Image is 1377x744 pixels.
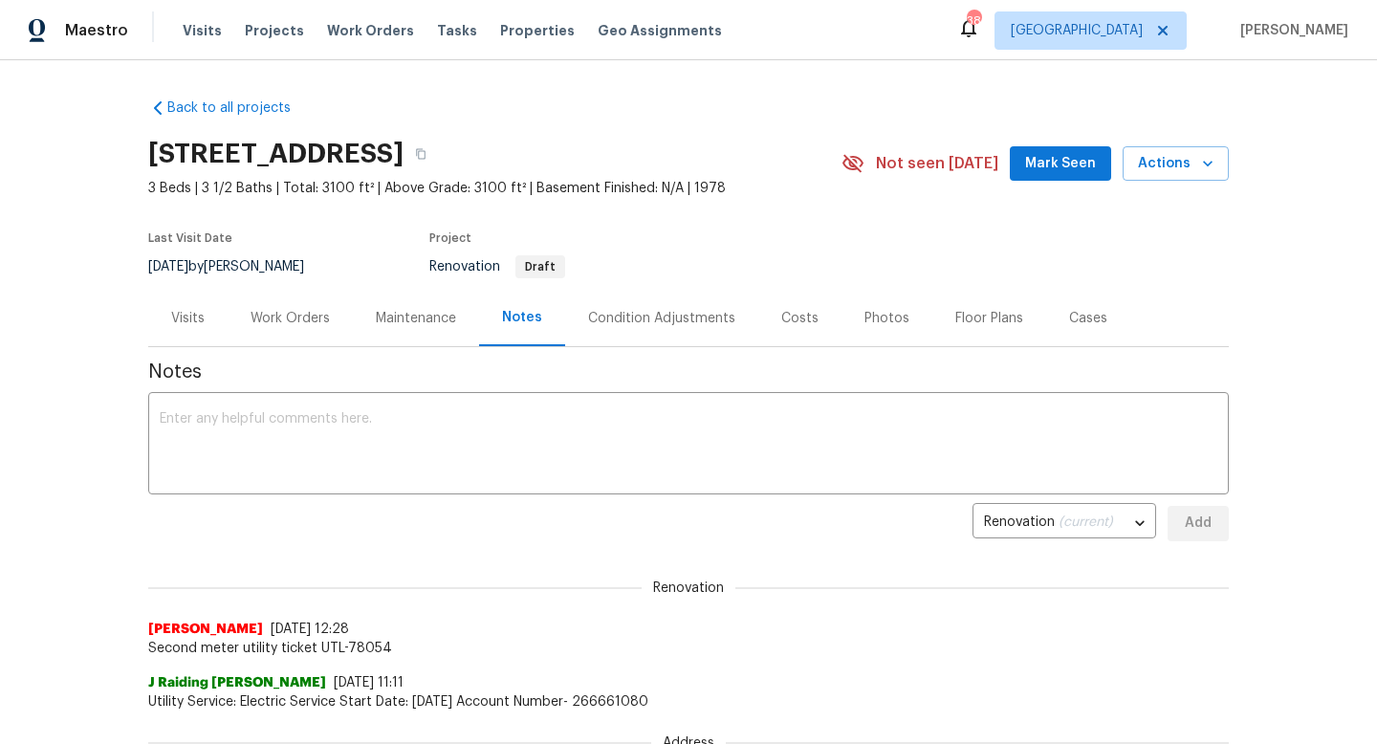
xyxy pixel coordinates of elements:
[955,309,1023,328] div: Floor Plans
[148,144,404,164] h2: [STREET_ADDRESS]
[967,11,980,31] div: 38
[404,137,438,171] button: Copy Address
[588,309,735,328] div: Condition Adjustments
[1011,21,1143,40] span: [GEOGRAPHIC_DATA]
[500,21,575,40] span: Properties
[429,232,471,244] span: Project
[1010,146,1111,182] button: Mark Seen
[864,309,909,328] div: Photos
[502,308,542,327] div: Notes
[1233,21,1348,40] span: [PERSON_NAME]
[148,362,1229,382] span: Notes
[1138,152,1213,176] span: Actions
[148,692,1229,711] span: Utility Service: Electric Service Start Date: [DATE] Account Number- 266661080
[973,500,1156,547] div: Renovation (current)
[1059,515,1113,529] span: (current)
[517,261,563,273] span: Draft
[1123,146,1229,182] button: Actions
[148,98,332,118] a: Back to all projects
[148,232,232,244] span: Last Visit Date
[148,179,841,198] span: 3 Beds | 3 1/2 Baths | Total: 3100 ft² | Above Grade: 3100 ft² | Basement Finished: N/A | 1978
[148,255,327,278] div: by [PERSON_NAME]
[598,21,722,40] span: Geo Assignments
[327,21,414,40] span: Work Orders
[148,260,188,274] span: [DATE]
[245,21,304,40] span: Projects
[876,154,998,173] span: Not seen [DATE]
[271,623,349,636] span: [DATE] 12:28
[148,673,326,692] span: J Raiding [PERSON_NAME]
[251,309,330,328] div: Work Orders
[429,260,565,274] span: Renovation
[437,24,477,37] span: Tasks
[642,579,735,598] span: Renovation
[376,309,456,328] div: Maintenance
[65,21,128,40] span: Maestro
[171,309,205,328] div: Visits
[781,309,819,328] div: Costs
[1025,152,1096,176] span: Mark Seen
[148,620,263,639] span: [PERSON_NAME]
[334,676,404,689] span: [DATE] 11:11
[148,639,1229,658] span: Second meter utility ticket UTL-78054
[1069,309,1107,328] div: Cases
[183,21,222,40] span: Visits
